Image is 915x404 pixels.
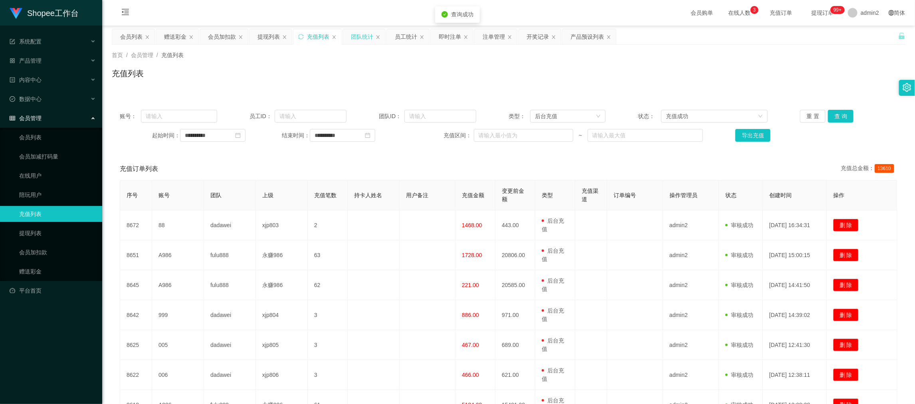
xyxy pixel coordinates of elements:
td: [DATE] 12:38:11 [763,360,827,390]
td: 20585.00 [495,270,535,300]
span: 团队ID： [379,112,404,121]
td: 20806.00 [495,240,535,270]
td: admin2 [663,240,719,270]
img: logo.9652507e.png [10,8,22,19]
i: 图标: global [889,10,894,16]
a: 会员加扣款 [19,244,96,260]
td: 2 [308,210,348,240]
sup: 259 [830,6,845,14]
span: 后台充值 [542,337,564,352]
a: 赠送彩金 [19,263,96,279]
a: 会员加减打码量 [19,149,96,164]
span: 审核成功 [725,312,753,318]
span: 结束时间： [282,131,310,140]
input: 请输入 [275,110,347,123]
span: 首页 [112,52,123,58]
span: 查询成功 [451,11,473,18]
div: 员工统计 [395,29,417,44]
span: 在线人数 [724,10,755,16]
td: A986 [152,270,204,300]
span: 审核成功 [725,222,753,228]
span: 状态： [638,112,661,121]
span: 充值渠道 [582,188,598,202]
div: 注单管理 [483,29,505,44]
div: 充值列表 [307,29,329,44]
span: 员工ID： [250,112,275,121]
td: 005 [152,330,204,360]
i: 图标: table [10,115,15,121]
i: 图标: calendar [235,133,241,138]
i: 图标: close [551,35,556,40]
td: [DATE] 14:41:50 [763,270,827,300]
i: 图标: profile [10,77,15,83]
i: 图标: close [463,35,468,40]
td: admin2 [663,300,719,330]
span: 提现订单 [807,10,838,16]
span: / [126,52,128,58]
div: 提现列表 [257,29,280,44]
td: 8645 [120,270,152,300]
span: 操作 [833,192,844,198]
span: 会员管理 [131,52,153,58]
td: fulu888 [204,270,256,300]
td: 8625 [120,330,152,360]
i: 图标: appstore-o [10,58,15,63]
div: 充值成功 [666,110,688,122]
td: 3 [308,300,348,330]
td: admin2 [663,360,719,390]
button: 重 置 [800,110,826,123]
span: 221.00 [462,282,479,288]
td: dadawei [204,330,256,360]
td: 8642 [120,300,152,330]
i: 图标: menu-fold [112,0,139,26]
td: dadawei [204,300,256,330]
span: 用户备注 [406,192,428,198]
td: 63 [308,240,348,270]
span: 类型 [542,192,553,198]
td: 006 [152,360,204,390]
span: 状态 [725,192,737,198]
td: dadawei [204,360,256,390]
span: 类型： [509,112,530,121]
span: 充值区间： [444,131,474,140]
div: 会员加扣款 [208,29,236,44]
td: 8672 [120,210,152,240]
td: admin2 [663,210,719,240]
span: 充值列表 [161,52,184,58]
span: 内容中心 [10,77,42,83]
button: 删 除 [833,368,859,381]
span: 后台充值 [542,248,564,262]
span: 操作管理员 [669,192,697,198]
div: 充值总金额： [841,164,897,174]
span: 序号 [127,192,138,198]
i: 图标: down [596,114,601,119]
td: 8651 [120,240,152,270]
i: 图标: down [758,114,763,119]
span: 审核成功 [725,282,753,288]
button: 删 除 [833,339,859,351]
button: 删 除 [833,279,859,291]
a: 会员列表 [19,129,96,145]
i: 图标: sync [298,34,304,40]
span: 审核成功 [725,342,753,348]
span: 后台充值 [542,218,564,232]
input: 请输入 [404,110,476,123]
i: 图标: close [238,35,243,40]
h1: 充值列表 [112,67,144,79]
input: 请输入最大值 [588,129,703,142]
td: admin2 [663,270,719,300]
span: 审核成功 [725,252,753,258]
span: 数据中心 [10,96,42,102]
sup: 3 [751,6,759,14]
span: 后台充值 [542,367,564,382]
input: 请输入最小值为 [474,129,574,142]
a: 充值列表 [19,206,96,222]
td: 62 [308,270,348,300]
span: 467.00 [462,342,479,348]
span: 1728.00 [462,252,482,258]
td: 443.00 [495,210,535,240]
td: 621.00 [495,360,535,390]
a: 图标: dashboard平台首页 [10,283,96,299]
td: xjp804 [256,300,308,330]
span: 产品管理 [10,57,42,64]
